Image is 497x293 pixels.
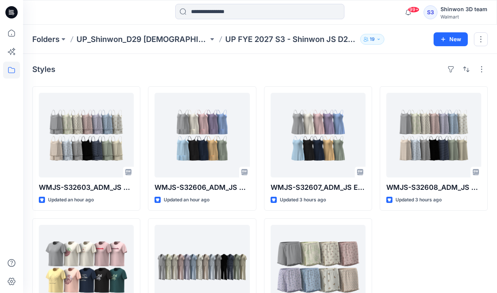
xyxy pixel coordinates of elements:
[32,34,60,45] a: Folders
[386,93,481,177] a: WMJS-S32608_ADM_JS RUFFLE SETS_CHEMISE
[440,5,487,14] div: Shinwon 3D team
[408,7,419,13] span: 99+
[39,182,134,193] p: WMJS-S32603_ADM_JS RUFFLE SETS_TANK SHORT SET
[434,32,468,46] button: New
[164,196,209,204] p: Updated an hour ago
[280,196,326,204] p: Updated 3 hours ago
[370,35,375,44] p: 19
[386,182,481,193] p: WMJS-S32608_ADM_JS RUFFLE SETS_CHEMISE
[396,196,442,204] p: Updated 3 hours ago
[271,93,366,177] a: WMJS-S32607_ADM_JS EYELET NOTCH SETS_CHEMISE
[32,65,55,74] h4: Styles
[39,93,134,177] a: WMJS-S32603_ADM_JS RUFFLE SETS_TANK SHORT SET
[76,34,208,45] a: UP_Shinwon_D29 [DEMOGRAPHIC_DATA] Sleep
[155,182,249,193] p: WMJS-S32606_ADM_JS EYELET NOTCH SETS_CAMI PANT SET
[360,34,384,45] button: 19
[155,93,249,177] a: WMJS-S32606_ADM_JS EYELET NOTCH SETS_CAMI PANT SET
[48,196,94,204] p: Updated an hour ago
[271,182,366,193] p: WMJS-S32607_ADM_JS EYELET NOTCH SETS_CHEMISE
[440,14,487,20] div: Walmart
[225,34,357,45] p: UP FYE 2027 S3 - Shinwon JS D29 [DEMOGRAPHIC_DATA] Sleepwear
[424,5,437,19] div: S3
